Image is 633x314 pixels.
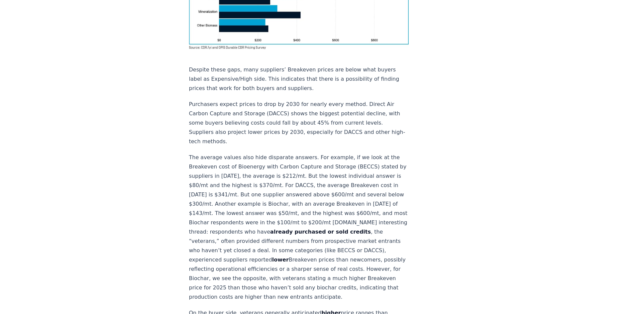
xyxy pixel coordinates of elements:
[272,257,289,263] strong: lower
[270,229,371,235] strong: already purchased or sold credits
[189,65,409,93] p: Despite these gaps, many suppliers’ Breakeven prices are below what buyers label as Expensive/Hig...
[189,153,409,302] p: The average values also hide disparate answers. For example, if we look at the Breakeven cost of ...
[189,100,409,146] p: Purchasers expect prices to drop by 2030 for nearly every method. Direct Air Carbon Capture and S...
